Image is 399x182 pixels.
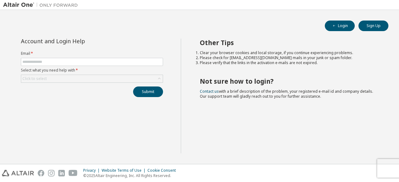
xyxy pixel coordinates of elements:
li: Please verify that the links in the activation e-mails are not expired. [200,60,377,65]
div: Privacy [83,168,102,173]
img: altair_logo.svg [2,170,34,176]
div: Cookie Consent [147,168,180,173]
img: Altair One [3,2,81,8]
span: with a brief description of the problem, your registered e-mail id and company details. Our suppo... [200,89,373,99]
img: facebook.svg [38,170,44,176]
label: Select what you need help with [21,68,163,73]
li: Please check for [EMAIL_ADDRESS][DOMAIN_NAME] mails in your junk or spam folder. [200,55,377,60]
div: Click to select [22,76,47,81]
button: Submit [133,86,163,97]
img: youtube.svg [69,170,78,176]
p: © 2025 Altair Engineering, Inc. All Rights Reserved. [83,173,180,178]
div: Account and Login Help [21,39,135,44]
label: Email [21,51,163,56]
div: Click to select [21,75,163,82]
a: Contact us [200,89,219,94]
li: Clear your browser cookies and local storage, if you continue experiencing problems. [200,50,377,55]
button: Sign Up [358,21,388,31]
h2: Not sure how to login? [200,77,377,85]
img: instagram.svg [48,170,55,176]
div: Website Terms of Use [102,168,147,173]
img: linkedin.svg [58,170,65,176]
h2: Other Tips [200,39,377,47]
button: Login [325,21,355,31]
